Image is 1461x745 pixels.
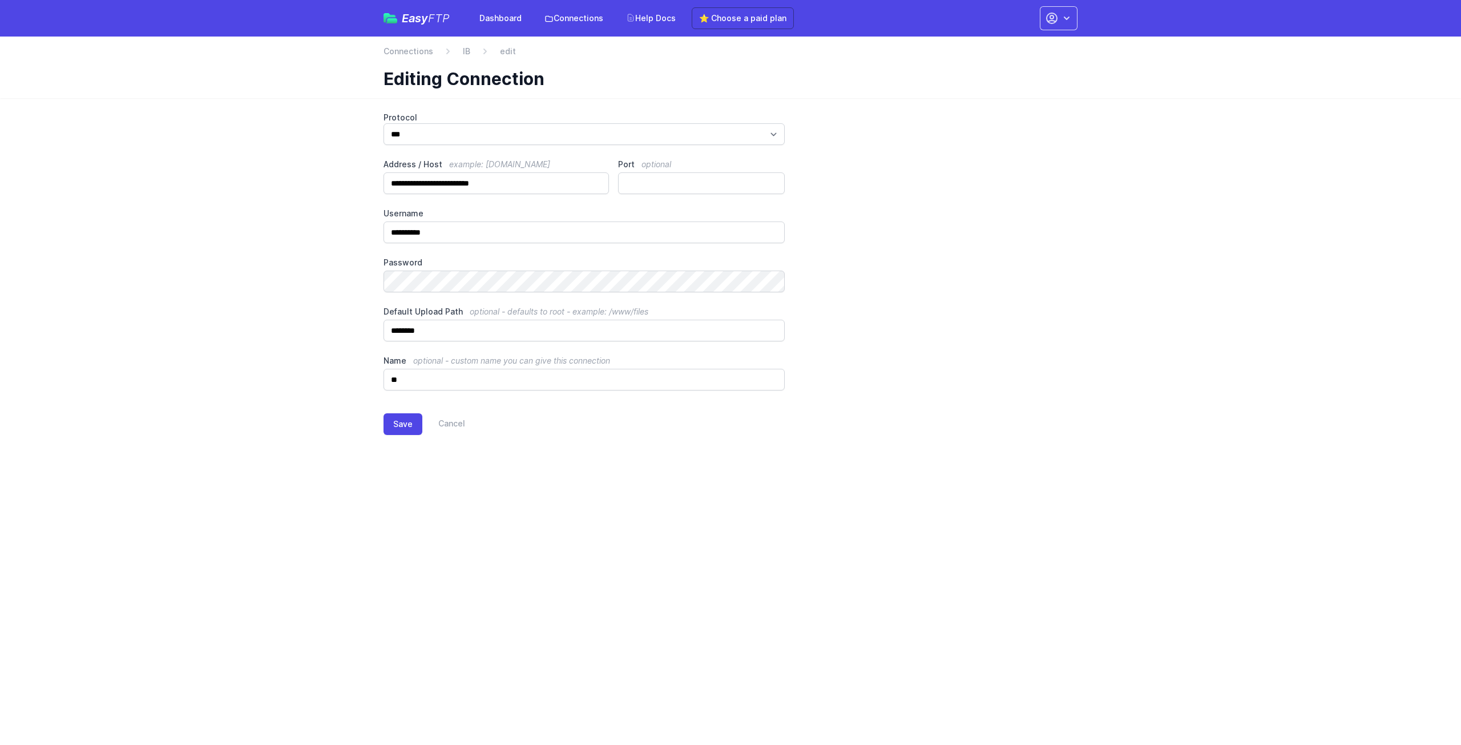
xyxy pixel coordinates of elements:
[619,8,683,29] a: Help Docs
[384,13,450,24] a: EasyFTP
[413,356,610,365] span: optional - custom name you can give this connection
[384,46,1077,64] nav: Breadcrumb
[449,159,550,169] span: example: [DOMAIN_NAME]
[422,413,465,435] a: Cancel
[538,8,610,29] a: Connections
[384,112,785,123] label: Protocol
[384,69,1068,89] h1: Editing Connection
[384,306,785,317] label: Default Upload Path
[384,159,609,170] label: Address / Host
[384,355,785,367] label: Name
[384,208,785,219] label: Username
[384,413,422,435] button: Save
[384,13,397,23] img: easyftp_logo.png
[428,11,450,25] span: FTP
[618,159,785,170] label: Port
[500,46,516,57] span: edit
[402,13,450,24] span: Easy
[384,46,433,57] a: Connections
[463,46,470,57] a: IB
[470,307,648,316] span: optional - defaults to root - example: /www/files
[641,159,671,169] span: optional
[384,257,785,268] label: Password
[473,8,528,29] a: Dashboard
[692,7,794,29] a: ⭐ Choose a paid plan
